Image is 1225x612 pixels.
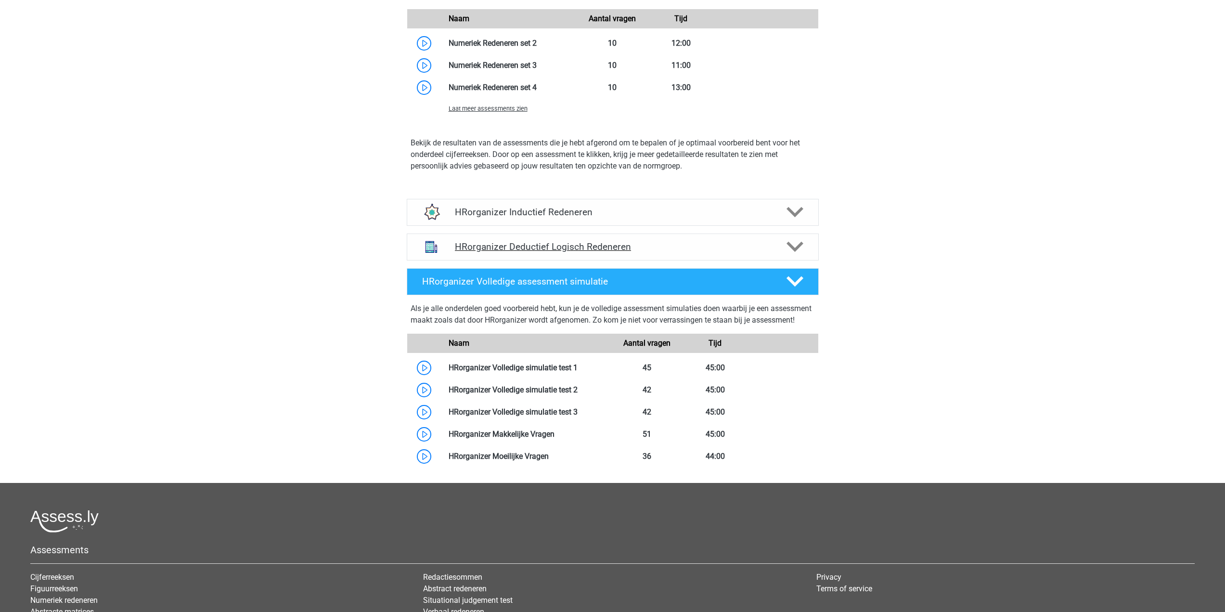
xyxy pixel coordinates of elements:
div: HRorganizer Volledige simulatie test 3 [441,406,613,418]
a: Privacy [816,573,841,582]
a: Figuurreeksen [30,584,78,593]
div: HRorganizer Makkelijke Vragen [441,429,613,440]
div: Aantal vragen [578,13,646,25]
h4: HRorganizer Inductief Redeneren [455,207,770,218]
h4: HRorganizer Deductief Logisch Redeneren [455,241,770,252]
a: Redactiesommen [423,573,482,582]
div: HRorganizer Moeilijke Vragen [441,451,613,462]
a: Cijferreeksen [30,573,74,582]
div: Tijd [681,338,749,349]
div: Naam [441,13,579,25]
div: Als je alle onderdelen goed voorbereid hebt, kun je de volledige assessment simulaties doen waarb... [411,303,815,330]
img: abstracte matrices [419,234,444,260]
div: HRorganizer Volledige simulatie test 1 [441,362,613,374]
div: Aantal vragen [612,338,681,349]
a: Terms of service [816,584,872,593]
a: abstracte matrices HRorganizer Deductief Logisch Redeneren [403,234,823,260]
h5: Assessments [30,544,1195,556]
a: figuurreeksen HRorganizer Inductief Redeneren [403,199,823,226]
div: Numeriek Redeneren set 2 [441,38,579,49]
h4: HRorganizer Volledige assessment simulatie [422,276,771,287]
div: Numeriek Redeneren set 4 [441,82,579,93]
a: Abstract redeneren [423,584,487,593]
img: figuurreeksen [419,200,444,225]
span: Laat meer assessments zien [449,105,528,112]
div: Naam [441,338,613,349]
div: Tijd [647,13,715,25]
a: Situational judgement test [423,596,513,605]
div: HRorganizer Volledige simulatie test 2 [441,384,613,396]
img: Assessly logo [30,510,99,533]
p: Bekijk de resultaten van de assessments die je hebt afgerond om te bepalen of je optimaal voorber... [411,137,815,172]
a: HRorganizer Volledige assessment simulatie [403,268,823,295]
a: Numeriek redeneren [30,596,98,605]
div: Numeriek Redeneren set 3 [441,60,579,71]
